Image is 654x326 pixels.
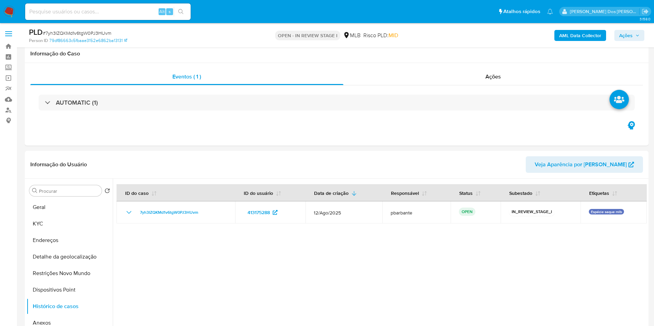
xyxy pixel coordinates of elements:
div: AUTOMATIC (1) [39,95,635,111]
span: Eventos ( 1 ) [172,73,201,81]
a: Notificações [547,9,553,14]
span: Ações [485,73,501,81]
button: Histórico de casos [27,298,113,315]
span: Risco PLD: [363,32,398,39]
button: Detalhe da geolocalização [27,249,113,265]
button: Endereços [27,232,113,249]
button: Dispositivos Point [27,282,113,298]
a: Sair [642,8,649,15]
h1: Informação do Usuário [30,161,87,168]
button: search-icon [174,7,188,17]
p: OPEN - IN REVIEW STAGE I [275,31,340,40]
span: MID [389,31,398,39]
span: Alt [159,8,165,15]
button: Restrições Novo Mundo [27,265,113,282]
button: Geral [27,199,113,215]
a: 79df86663c5fbaae3152e6862ba13131 [49,38,127,44]
span: s [169,8,171,15]
button: AML Data Collector [554,30,606,41]
span: Veja Aparência por [PERSON_NAME] [535,156,627,173]
button: Veja Aparência por [PERSON_NAME] [526,156,643,173]
input: Procurar [39,188,99,194]
b: AML Data Collector [559,30,601,41]
b: PLD [29,27,43,38]
h3: AUTOMATIC (1) [56,99,98,106]
b: Person ID [29,38,48,44]
span: Ações [619,30,633,41]
input: Pesquise usuários ou casos... [25,7,191,16]
div: MLB [343,32,361,39]
h1: Informação do Caso [30,50,643,57]
button: Ações [614,30,644,41]
button: Retornar ao pedido padrão [104,188,110,196]
span: Atalhos rápidos [503,8,540,15]
p: priscilla.barbante@mercadopago.com.br [570,8,640,15]
button: KYC [27,215,113,232]
span: # 7yh3IZQKMd1v6tgW0PJ3HUvm [43,30,111,36]
button: Procurar [32,188,38,193]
